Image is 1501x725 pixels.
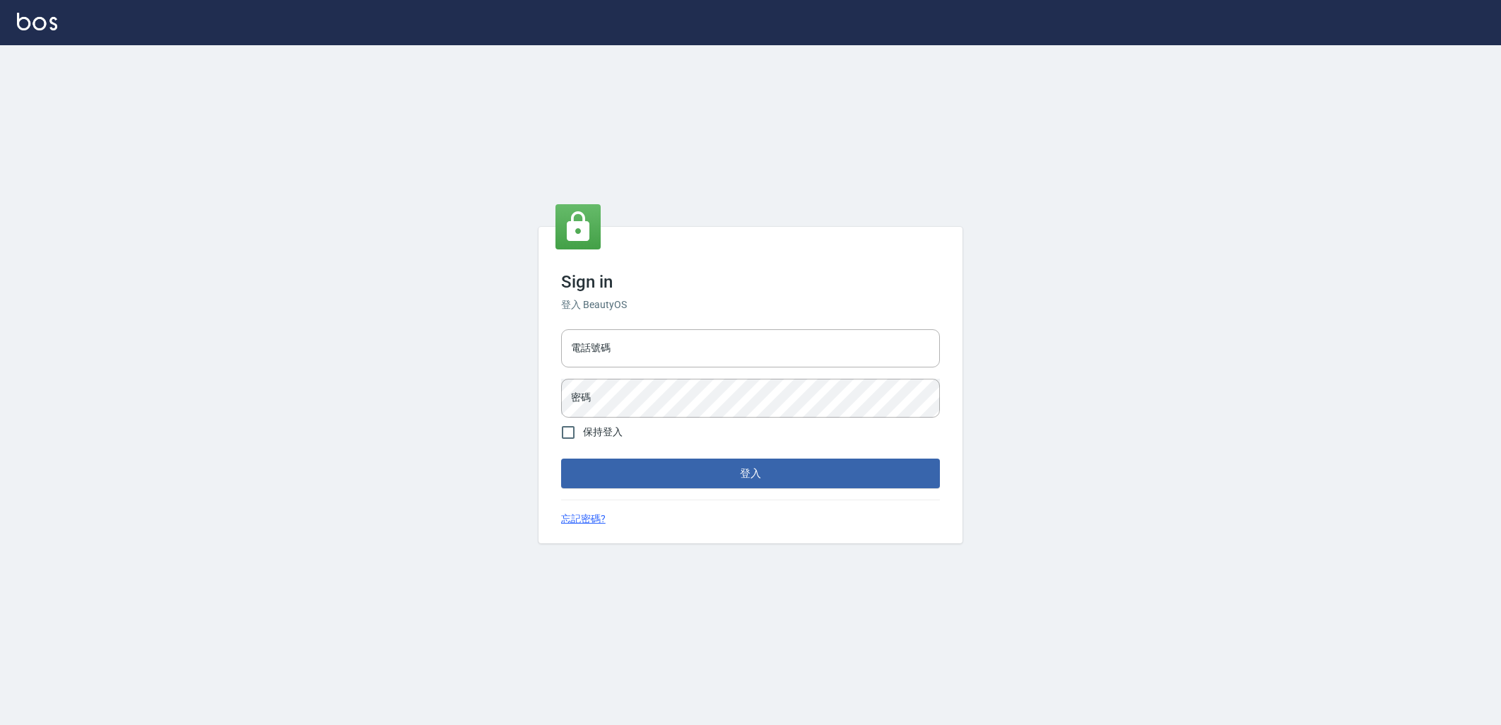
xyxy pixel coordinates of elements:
h6: 登入 BeautyOS [561,297,940,312]
span: 保持登入 [583,425,623,440]
a: 忘記密碼? [561,512,606,526]
img: Logo [17,13,57,30]
button: 登入 [561,459,940,488]
h3: Sign in [561,272,940,292]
